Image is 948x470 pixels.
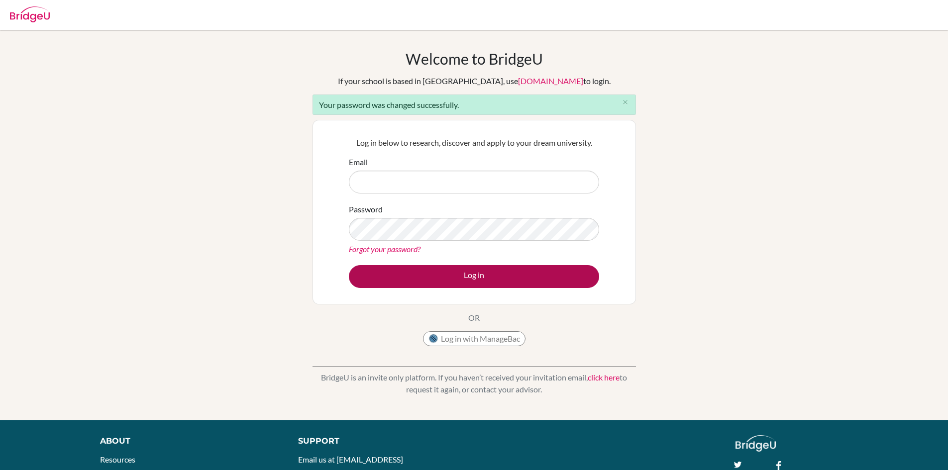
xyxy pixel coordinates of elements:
div: Your password was changed successfully. [313,94,636,115]
p: BridgeU is an invite only platform. If you haven’t received your invitation email, to request it ... [313,372,636,395]
p: Log in below to research, discover and apply to your dream university. [349,137,599,149]
i: close [622,98,629,106]
p: OR [468,312,480,324]
a: click here [588,373,620,382]
div: About [100,435,276,447]
label: Email [349,156,368,168]
a: Resources [100,455,135,464]
img: logo_white@2x-f4f0deed5e89b7ecb1c2cc34c3e3d731f90f0f143d5ea2071677605dd97b5244.png [736,435,776,452]
img: Bridge-U [10,6,50,22]
button: Log in with ManageBac [423,331,526,346]
div: If your school is based in [GEOGRAPHIC_DATA], use to login. [338,75,611,87]
a: Forgot your password? [349,244,421,254]
div: Support [298,435,462,447]
button: Close [616,95,635,110]
button: Log in [349,265,599,288]
label: Password [349,203,383,215]
a: [DOMAIN_NAME] [518,76,583,86]
h1: Welcome to BridgeU [406,50,543,68]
